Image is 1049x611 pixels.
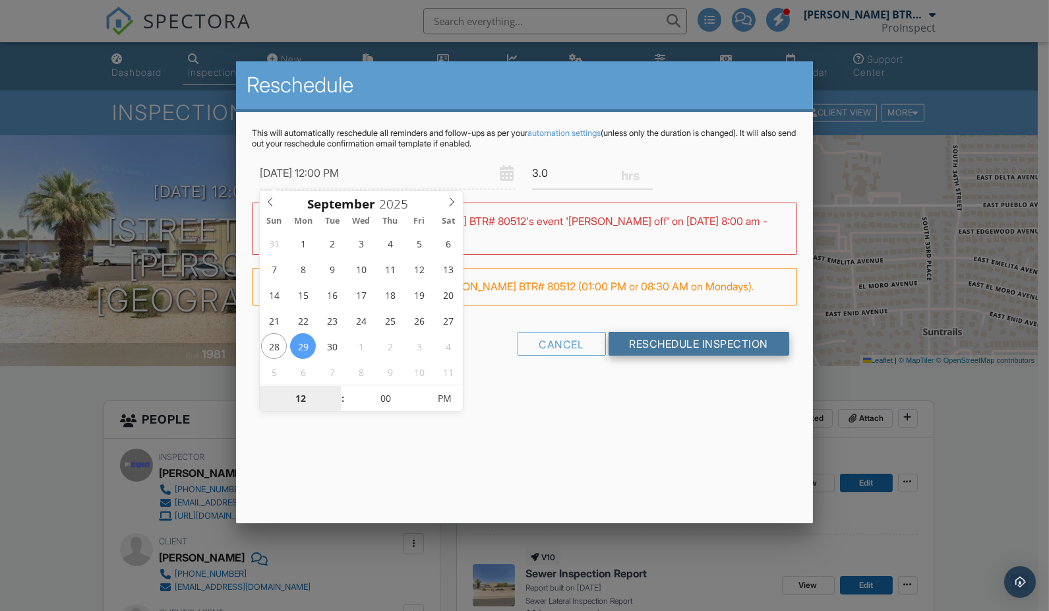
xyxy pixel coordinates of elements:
span: September 26, 2025 [406,307,432,333]
span: October 3, 2025 [406,333,432,359]
span: Scroll to increment [307,198,375,210]
span: August 31, 2025 [261,230,287,256]
span: September 4, 2025 [377,230,403,256]
span: October 10, 2025 [406,359,432,385]
span: September 1, 2025 [290,230,316,256]
a: automation settings [527,128,601,138]
span: September 3, 2025 [348,230,374,256]
div: FYI: This is not a regular time slot for [PERSON_NAME] BTR# 80512 (01:00 PM or 08:30 AM on Mondays). [252,268,797,305]
span: October 7, 2025 [319,359,345,385]
span: September 29, 2025 [290,333,316,359]
span: October 5, 2025 [261,359,287,385]
span: September 5, 2025 [406,230,432,256]
h2: Reschedule [247,72,802,98]
span: September 28, 2025 [261,333,287,359]
span: October 6, 2025 [290,359,316,385]
span: September 14, 2025 [261,282,287,307]
span: September 17, 2025 [348,282,374,307]
span: September 6, 2025 [435,230,461,256]
span: Sat [434,217,463,226]
span: September 22, 2025 [290,307,316,333]
span: September 13, 2025 [435,256,461,282]
div: Open Intercom Messenger [1004,566,1036,598]
span: Tue [318,217,347,226]
span: September 24, 2025 [348,307,374,333]
span: October 11, 2025 [435,359,461,385]
span: October 8, 2025 [348,359,374,385]
span: Wed [347,217,376,226]
span: September 18, 2025 [377,282,403,307]
span: Fri [405,217,434,226]
span: September 7, 2025 [261,256,287,282]
div: Cancel [518,332,606,356]
span: September 12, 2025 [406,256,432,282]
span: October 9, 2025 [377,359,403,385]
input: Reschedule Inspection [609,332,790,356]
span: October 2, 2025 [377,333,403,359]
span: Click to toggle [426,385,462,412]
span: Mon [289,217,318,226]
p: This will automatically reschedule all reminders and follow-ups as per your (unless only the dura... [252,128,797,149]
span: Thu [376,217,405,226]
span: : [341,385,345,412]
span: September 16, 2025 [319,282,345,307]
span: September 19, 2025 [406,282,432,307]
span: September 10, 2025 [348,256,374,282]
span: September 9, 2025 [319,256,345,282]
span: October 4, 2025 [435,333,461,359]
span: October 1, 2025 [348,333,374,359]
input: Scroll to increment [375,195,419,212]
span: September 30, 2025 [319,333,345,359]
input: Scroll to increment [345,385,426,412]
span: September 20, 2025 [435,282,461,307]
div: WARNING: Conflicts with [PERSON_NAME] BTR# 80512's event '[PERSON_NAME] off' on [DATE] 8:00 am - ... [252,203,797,255]
span: September 15, 2025 [290,282,316,307]
span: September 8, 2025 [290,256,316,282]
span: September 27, 2025 [435,307,461,333]
span: September 21, 2025 [261,307,287,333]
span: September 23, 2025 [319,307,345,333]
span: September 2, 2025 [319,230,345,256]
span: September 11, 2025 [377,256,403,282]
input: Scroll to increment [260,386,341,412]
span: Sun [260,217,289,226]
span: September 25, 2025 [377,307,403,333]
